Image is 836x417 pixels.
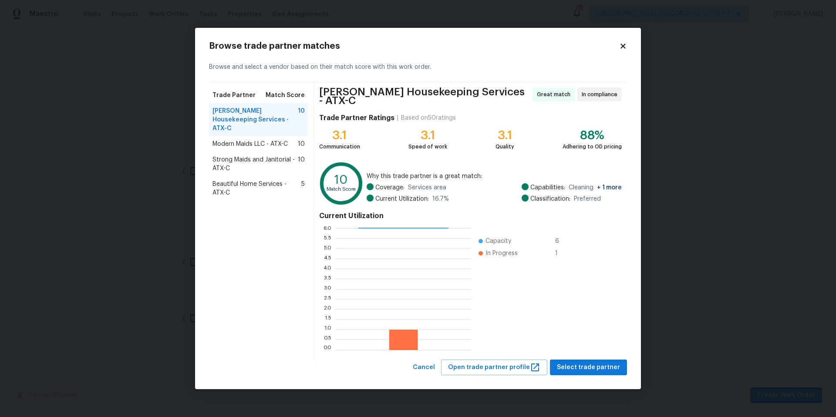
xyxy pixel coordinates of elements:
[324,286,331,291] text: 3.0
[266,91,305,100] span: Match Score
[485,237,511,245] span: Capacity
[530,183,565,192] span: Capabilities:
[557,362,620,373] span: Select trade partner
[298,155,305,173] span: 10
[582,90,621,99] span: In compliance
[324,235,331,241] text: 5.5
[408,142,447,151] div: Speed of work
[441,360,547,376] button: Open trade partner profile
[334,173,348,185] text: 10
[319,212,622,220] h4: Current Utilization
[367,172,622,181] span: Why this trade partner is a great match:
[413,362,435,373] span: Cancel
[298,107,305,133] span: 10
[569,183,622,192] span: Cleaning
[375,195,429,203] span: Current Utilization:
[319,114,394,122] h4: Trade Partner Ratings
[550,360,627,376] button: Select trade partner
[327,187,356,192] text: Match Score
[375,183,405,192] span: Coverage:
[324,337,331,342] text: 0.5
[324,306,331,312] text: 2.0
[555,237,569,245] span: 6
[319,87,530,105] span: [PERSON_NAME] Housekeeping Services - ATX-C
[496,131,514,140] div: 3.1
[324,296,331,302] text: 2.5
[324,327,331,332] text: 1.0
[209,42,619,50] h2: Browse trade partner matches
[209,52,627,82] div: Browse and select a vendor based on their match score with this work order.
[212,140,288,148] span: Modern Maids LLC - ATX-C
[409,360,438,376] button: Cancel
[212,155,298,173] span: Strong Maids and Janitorial - ATX-C
[401,114,456,122] div: Based on 50 ratings
[298,140,305,148] span: 10
[432,195,449,203] span: 16.7 %
[448,362,540,373] span: Open trade partner profile
[597,185,622,191] span: + 1 more
[323,225,331,230] text: 6.0
[212,107,298,133] span: [PERSON_NAME] Housekeeping Services - ATX-C
[537,90,574,99] span: Great match
[301,180,305,197] span: 5
[574,195,601,203] span: Preferred
[408,183,446,192] span: Services area
[324,276,331,281] text: 3.5
[212,91,256,100] span: Trade Partner
[324,256,331,261] text: 4.5
[408,131,447,140] div: 3.1
[530,195,570,203] span: Classification:
[325,316,331,322] text: 1.5
[496,142,514,151] div: Quality
[394,114,401,122] div: |
[323,347,331,352] text: 0.0
[324,245,331,251] text: 5.0
[563,131,622,140] div: 88%
[555,249,569,258] span: 1
[563,142,622,151] div: Adhering to OD pricing
[485,249,518,258] span: In Progress
[319,131,360,140] div: 3.1
[212,180,301,197] span: Beautiful Home Services - ATX-C
[319,142,360,151] div: Communication
[323,266,331,271] text: 4.0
